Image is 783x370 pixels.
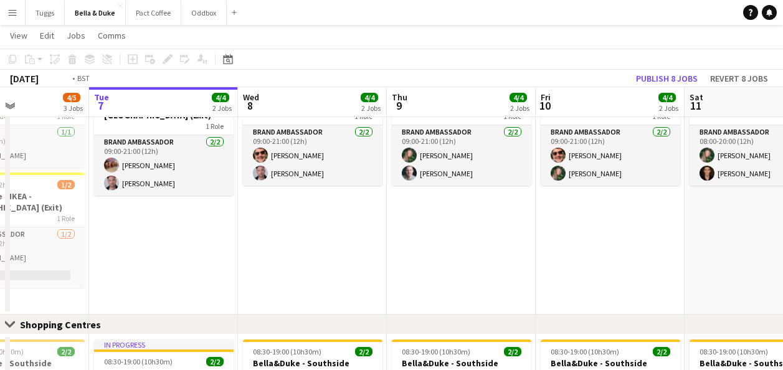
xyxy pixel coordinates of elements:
[126,1,181,25] button: Pact Coffee
[40,30,54,41] span: Edit
[35,27,59,44] a: Edit
[20,318,111,331] div: Shopping Centres
[181,1,227,25] button: Oddbox
[5,27,32,44] a: View
[93,27,131,44] a: Comms
[10,72,39,85] div: [DATE]
[77,74,90,83] div: BST
[705,70,773,87] button: Revert 8 jobs
[26,1,65,25] button: Tuggs
[98,30,126,41] span: Comms
[631,70,703,87] button: Publish 8 jobs
[62,27,90,44] a: Jobs
[65,1,126,25] button: Bella & Duke
[10,30,27,41] span: View
[67,30,85,41] span: Jobs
